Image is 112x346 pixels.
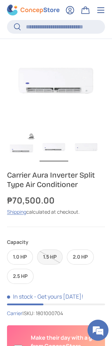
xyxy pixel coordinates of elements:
[33,36,106,45] div: Chat with us now
[72,132,100,161] img: Carrier Aura Inverter Split Type Air Conditioner
[36,310,63,317] span: 1801000704
[7,31,105,128] img: Carrier Aura Inverter Split Type Air Conditioner
[7,238,28,246] legend: Capacity
[7,132,36,161] img: Carrier Aura Inverter Split Type Air Conditioner
[37,249,63,265] label: Sold out
[7,171,105,190] h1: Carrier Aura Inverter Split Type Air Conditioner
[24,310,35,317] span: SKU:
[40,132,68,161] img: Carrier Aura Inverter Split Type Air Conditioner
[7,208,105,215] div: calculated at checkout.
[34,293,83,300] p: - Get yours [DATE]!
[22,310,63,317] span: |
[7,5,59,16] img: ConcepStore
[7,31,105,164] media-gallery: Gallery Viewer
[28,144,84,215] span: We're online!
[7,293,33,300] span: In stock
[7,208,26,215] a: Shipping
[7,194,56,206] strong: ₱70,500.00
[7,310,22,317] a: Carrier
